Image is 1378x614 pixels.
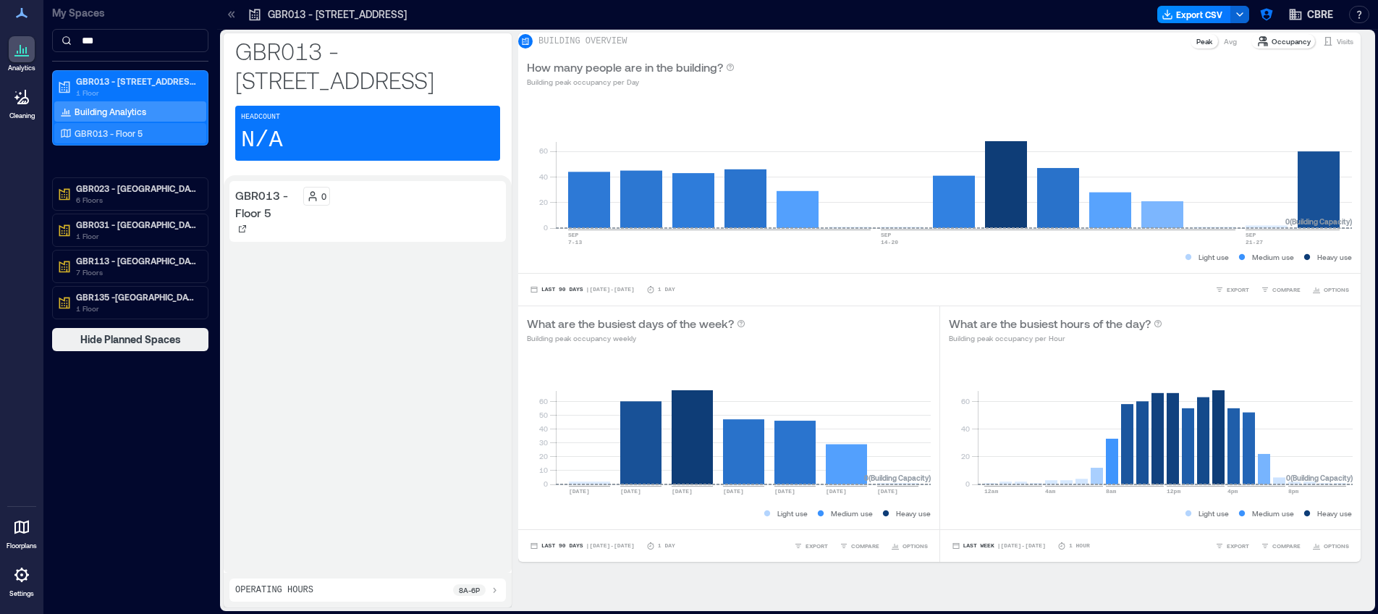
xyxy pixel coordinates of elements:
span: Hide Planned Spaces [80,332,181,347]
tspan: 0 [544,223,548,232]
p: Settings [9,589,34,598]
tspan: 20 [960,452,969,460]
p: 7 Floors [76,266,198,278]
button: EXPORT [1212,539,1252,553]
p: Analytics [8,64,35,72]
p: Medium use [831,508,873,519]
text: 4pm [1227,488,1238,495]
text: [DATE] [620,488,641,495]
button: EXPORT [791,539,831,553]
tspan: 50 [539,411,548,419]
text: SEP [1246,232,1256,238]
p: Occupancy [1272,35,1311,47]
span: EXPORT [806,542,828,550]
text: [DATE] [723,488,744,495]
p: 1 Floor [76,303,198,314]
tspan: 60 [539,146,548,155]
a: Analytics [4,32,40,77]
button: Last 90 Days |[DATE]-[DATE] [527,539,638,553]
button: COMPARE [1258,282,1303,297]
text: 8pm [1288,488,1299,495]
p: GBR023 - [GEOGRAPHIC_DATA] - [STREET_ADDRESS][PERSON_NAME] [76,182,198,194]
button: EXPORT [1212,282,1252,297]
text: 12am [984,488,998,495]
p: BUILDING OVERVIEW [538,35,627,47]
text: 14-20 [881,239,898,245]
p: Heavy use [896,508,931,519]
span: CBRE [1307,7,1333,22]
p: Peak [1196,35,1212,47]
tspan: 40 [539,424,548,433]
text: SEP [568,232,579,238]
p: Building peak occupancy weekly [527,332,745,344]
a: Settings [4,558,39,602]
p: Medium use [1252,251,1294,263]
p: Light use [1199,251,1229,263]
p: Heavy use [1317,251,1352,263]
p: Floorplans [7,542,37,550]
p: 1 Day [658,542,675,550]
p: What are the busiest hours of the day? [949,315,1151,332]
text: [DATE] [672,488,693,495]
p: 1 Floor [76,87,198,98]
p: Building peak occupancy per Day [527,76,735,88]
p: GBR013 - Floor 5 [235,187,297,222]
button: Export CSV [1157,6,1231,23]
text: [DATE] [877,488,898,495]
p: Light use [1199,508,1229,519]
p: What are the busiest days of the week? [527,315,734,332]
p: 1 Hour [1069,542,1090,550]
p: GBR013 - [STREET_ADDRESS] [76,75,198,87]
text: [DATE] [569,488,590,495]
p: Heavy use [1317,508,1352,519]
tspan: 40 [960,424,969,433]
text: 21-27 [1246,239,1263,245]
button: Hide Planned Spaces [52,328,208,351]
p: Avg [1224,35,1237,47]
tspan: 30 [539,438,548,447]
span: OPTIONS [1324,285,1349,294]
tspan: 0 [544,479,548,488]
text: [DATE] [774,488,795,495]
p: Building Analytics [75,106,146,117]
tspan: 20 [539,198,548,206]
button: COMPARE [837,539,882,553]
text: 7-13 [568,239,582,245]
p: Medium use [1252,508,1294,519]
p: GBR013 - [STREET_ADDRESS] [268,7,407,22]
p: Headcount [241,112,280,123]
p: GBR031 - [GEOGRAPHIC_DATA] - 1 New Change - [GEOGRAPHIC_DATA] [76,219,198,230]
button: Last 90 Days |[DATE]-[DATE] [527,282,638,297]
p: 0 [321,190,326,202]
p: GBR135 -[GEOGRAPHIC_DATA] - [GEOGRAPHIC_DATA] - [GEOGRAPHIC_DATA] [76,291,198,303]
tspan: 0 [965,479,969,488]
p: Operating Hours [235,584,313,596]
text: SEP [881,232,892,238]
p: How many people are in the building? [527,59,723,76]
button: OPTIONS [1309,539,1352,553]
p: Light use [777,508,808,519]
span: OPTIONS [903,542,928,550]
a: Floorplans [2,510,41,555]
text: 8am [1106,488,1117,495]
button: CBRE [1284,3,1337,26]
p: Building peak occupancy per Hour [949,332,1162,344]
span: COMPARE [851,542,879,550]
span: EXPORT [1227,285,1249,294]
span: COMPARE [1272,542,1301,550]
span: COMPARE [1272,285,1301,294]
p: 8a - 6p [459,584,480,596]
button: COMPARE [1258,539,1303,553]
button: OPTIONS [888,539,931,553]
p: GBR013 - Floor 5 [75,127,143,139]
p: GBR113 - [GEOGRAPHIC_DATA] - [GEOGRAPHIC_DATA] - [GEOGRAPHIC_DATA] [76,255,198,266]
text: [DATE] [826,488,847,495]
span: EXPORT [1227,542,1249,550]
tspan: 60 [539,397,548,405]
a: Cleaning [4,80,40,125]
tspan: 60 [960,397,969,405]
p: N/A [241,126,283,155]
p: Cleaning [9,112,35,120]
button: Last Week |[DATE]-[DATE] [949,539,1049,553]
text: 4am [1045,488,1056,495]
